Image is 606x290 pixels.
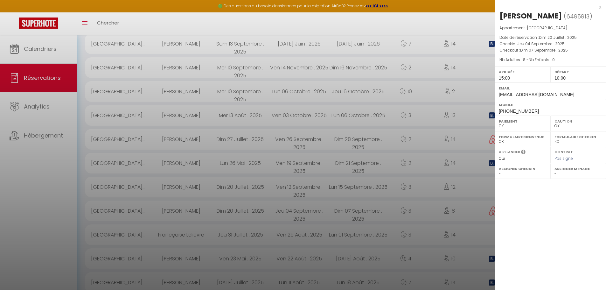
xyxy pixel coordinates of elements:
label: A relancer [499,149,520,155]
label: Assigner Menage [554,166,602,172]
span: [GEOGRAPHIC_DATA] [527,25,568,31]
label: Caution [554,118,602,124]
label: Mobile [499,102,602,108]
span: 10:00 [554,75,566,81]
label: Paiement [499,118,546,124]
div: x [495,3,601,11]
i: Sélectionner OUI si vous souhaiter envoyer les séquences de messages post-checkout [521,149,526,156]
span: 15:00 [499,75,510,81]
label: Formulaire Checkin [554,134,602,140]
span: Dim 07 Septembre . 2025 [520,47,568,53]
span: [EMAIL_ADDRESS][DOMAIN_NAME] [499,92,574,97]
p: Date de réservation : [499,34,601,41]
p: Checkin : [499,41,601,47]
span: 6495913 [566,12,589,20]
span: Nb Adultes : 8 - [499,57,555,62]
span: Dim 20 Juillet . 2025 [539,35,577,40]
span: ( ) [564,12,592,21]
span: Jeu 04 Septembre . 2025 [517,41,565,46]
label: Départ [554,69,602,75]
div: [PERSON_NAME] [499,11,562,21]
p: Checkout : [499,47,601,53]
label: Formulaire Bienvenue [499,134,546,140]
span: [PHONE_NUMBER] [499,109,539,114]
p: Appartement : [499,25,601,31]
label: Email [499,85,602,91]
label: Arrivée [499,69,546,75]
label: Assigner Checkin [499,166,546,172]
label: Contrat [554,149,573,153]
span: Nb Enfants : 0 [529,57,555,62]
span: Pas signé [554,156,573,161]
